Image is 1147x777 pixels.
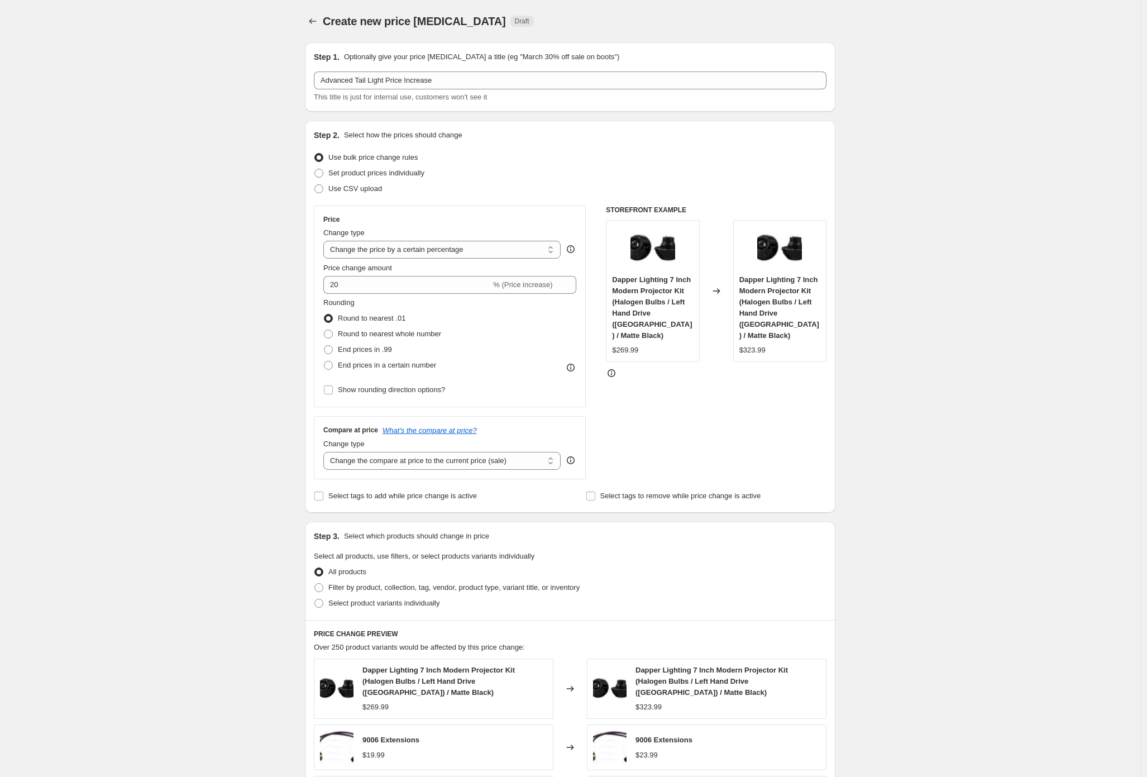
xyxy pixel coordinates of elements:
h3: Compare at price [323,426,378,435]
span: Rounding [323,298,355,307]
span: Draft [515,17,529,26]
span: Change type [323,228,365,237]
img: MPG6024_80x.jpg [320,672,353,706]
span: Select all products, use filters, or select products variants individually [314,552,534,560]
img: img_4284wtrmk_80x.jpg [593,731,627,764]
span: Dapper Lighting 7 Inch Modern Projector Kit (Halogen Bulbs / Left Hand Drive ([GEOGRAPHIC_DATA]) ... [739,275,819,340]
h2: Step 1. [314,51,340,63]
span: End prices in a certain number [338,361,436,369]
input: -15 [323,276,491,294]
h6: PRICE CHANGE PREVIEW [314,630,826,638]
div: $269.99 [362,702,389,713]
p: Select how the prices should change [344,130,462,141]
span: Select product variants individually [328,599,439,607]
span: Filter by product, collection, tag, vendor, product type, variant title, or inventory [328,583,580,592]
span: Round to nearest whole number [338,330,441,338]
span: Over 250 product variants would be affected by this price change: [314,643,525,651]
span: Show rounding direction options? [338,385,445,394]
div: help [565,455,576,466]
input: 30% off holiday sale [314,71,826,89]
h2: Step 2. [314,130,340,141]
span: Round to nearest .01 [338,314,405,322]
h3: Price [323,215,340,224]
img: MPG6024_80x.jpg [630,226,675,271]
div: $19.99 [362,750,385,761]
span: Set product prices individually [328,169,424,177]
p: Optionally give your price [MEDICAL_DATA] a title (eg "March 30% off sale on boots") [344,51,619,63]
span: This title is just for internal use, customers won't see it [314,93,487,101]
div: $323.99 [635,702,662,713]
span: Change type [323,440,365,448]
div: $269.99 [612,345,638,356]
h2: Step 3. [314,531,340,542]
div: $23.99 [635,750,658,761]
button: What's the compare at price? [383,426,477,435]
div: help [565,244,576,255]
span: Dapper Lighting 7 Inch Modern Projector Kit (Halogen Bulbs / Left Hand Drive ([GEOGRAPHIC_DATA]) ... [612,275,692,340]
span: All products [328,568,366,576]
span: Select tags to remove while price change is active [600,492,761,500]
img: MPG6024_80x.jpg [593,672,627,706]
img: img_4284wtrmk_80x.jpg [320,731,353,764]
span: Use CSV upload [328,184,382,193]
button: Price change jobs [305,13,321,29]
span: Dapper Lighting 7 Inch Modern Projector Kit (Halogen Bulbs / Left Hand Drive ([GEOGRAPHIC_DATA]) ... [635,666,788,697]
span: End prices in .99 [338,345,392,354]
span: Price change amount [323,264,392,272]
div: $323.99 [739,345,766,356]
span: Dapper Lighting 7 Inch Modern Projector Kit (Halogen Bulbs / Left Hand Drive ([GEOGRAPHIC_DATA]) ... [362,666,515,697]
span: Use bulk price change rules [328,153,418,161]
p: Select which products should change in price [344,531,489,542]
span: Create new price [MEDICAL_DATA] [323,15,506,27]
span: 9006 Extensions [362,736,419,744]
span: Select tags to add while price change is active [328,492,477,500]
span: 9006 Extensions [635,736,692,744]
img: MPG6024_80x.jpg [757,226,802,271]
h6: STOREFRONT EXAMPLE [606,206,826,214]
span: % (Price increase) [493,280,552,289]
